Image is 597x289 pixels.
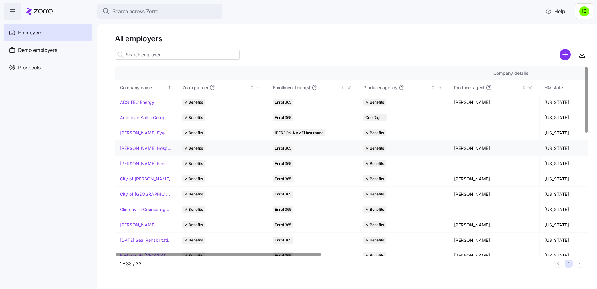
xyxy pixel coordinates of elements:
[449,95,540,110] td: [PERSON_NAME]
[182,84,208,91] span: Zorro partner
[184,114,203,121] span: MiBenefits
[365,175,384,182] span: MiBenefits
[579,6,589,16] img: a4774ed6021b6d0ef619099e609a7ec5
[449,187,540,202] td: [PERSON_NAME]
[120,252,172,259] a: Easterseals [GEOGRAPHIC_DATA] & [GEOGRAPHIC_DATA][US_STATE]
[184,237,203,244] span: MiBenefits
[365,237,384,244] span: MiBenefits
[184,160,203,167] span: MiBenefits
[184,206,203,213] span: MiBenefits
[112,8,163,15] span: Search across Zorro...
[565,260,573,268] button: 1
[184,221,203,228] span: MiBenefits
[275,221,291,228] span: Enroll365
[340,85,345,90] div: Not sorted
[521,85,526,90] div: Not sorted
[120,191,172,197] a: City of [GEOGRAPHIC_DATA]
[115,80,177,95] th: Company nameSorted ascending
[120,84,166,91] div: Company name
[120,176,170,182] a: City of [PERSON_NAME]
[4,24,92,41] a: Employers
[275,237,291,244] span: Enroll365
[449,233,540,248] td: [PERSON_NAME]
[545,8,565,15] span: Help
[365,206,384,213] span: MiBenefits
[365,252,384,259] span: MiBenefits
[449,217,540,233] td: [PERSON_NAME]
[120,114,165,121] a: American Salon Group
[184,175,203,182] span: MiBenefits
[365,129,384,136] span: MiBenefits
[275,160,291,167] span: Enroll365
[275,252,291,259] span: Enroll365
[120,160,172,167] a: [PERSON_NAME] Fence Company
[268,80,358,95] th: Enrollment team(s)Not sorted
[184,191,203,198] span: MiBenefits
[120,261,551,267] div: 1 - 33 / 33
[449,171,540,187] td: [PERSON_NAME]
[250,85,254,90] div: Not sorted
[184,129,203,136] span: MiBenefits
[115,50,240,60] input: Search employer
[167,85,171,90] div: Sorted ascending
[275,175,291,182] span: Enroll365
[275,129,323,136] span: [PERSON_NAME] Insurance
[120,237,172,243] a: [DATE] Seal Rehabilitation Center of [GEOGRAPHIC_DATA]
[120,130,172,136] a: [PERSON_NAME] Eye Associates
[18,46,57,54] span: Demo employers
[365,191,384,198] span: MiBenefits
[554,260,562,268] button: Previous page
[18,64,41,72] span: Prospects
[575,260,583,268] button: Next page
[120,145,172,151] a: [PERSON_NAME] Hospitality
[4,59,92,76] a: Prospects
[273,84,310,91] span: Enrollment team(s)
[4,41,92,59] a: Demo employers
[449,248,540,263] td: [PERSON_NAME]
[365,99,384,106] span: MiBenefits
[449,141,540,156] td: [PERSON_NAME]
[184,99,203,106] span: MiBenefits
[449,80,540,95] th: Producer agentNot sorted
[120,99,154,105] a: ADS TEC Energy
[120,222,156,228] a: [PERSON_NAME]
[431,85,435,90] div: Not sorted
[365,221,384,228] span: MiBenefits
[454,84,485,91] span: Producer agent
[275,191,291,198] span: Enroll365
[184,252,203,259] span: MiBenefits
[184,145,203,152] span: MiBenefits
[275,99,291,106] span: Enroll365
[18,29,42,37] span: Employers
[365,160,384,167] span: MiBenefits
[177,80,268,95] th: Zorro partnerNot sorted
[115,34,588,43] h1: All employers
[275,206,291,213] span: Enroll365
[540,5,570,18] button: Help
[275,145,291,152] span: Enroll365
[120,206,172,213] a: Clintonville Counseling and Wellness
[363,84,397,91] span: Producer agency
[275,114,291,121] span: Enroll365
[560,49,571,60] svg: add icon
[365,114,385,121] span: One Digital
[365,145,384,152] span: MiBenefits
[97,4,222,19] button: Search across Zorro...
[358,80,449,95] th: Producer agencyNot sorted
